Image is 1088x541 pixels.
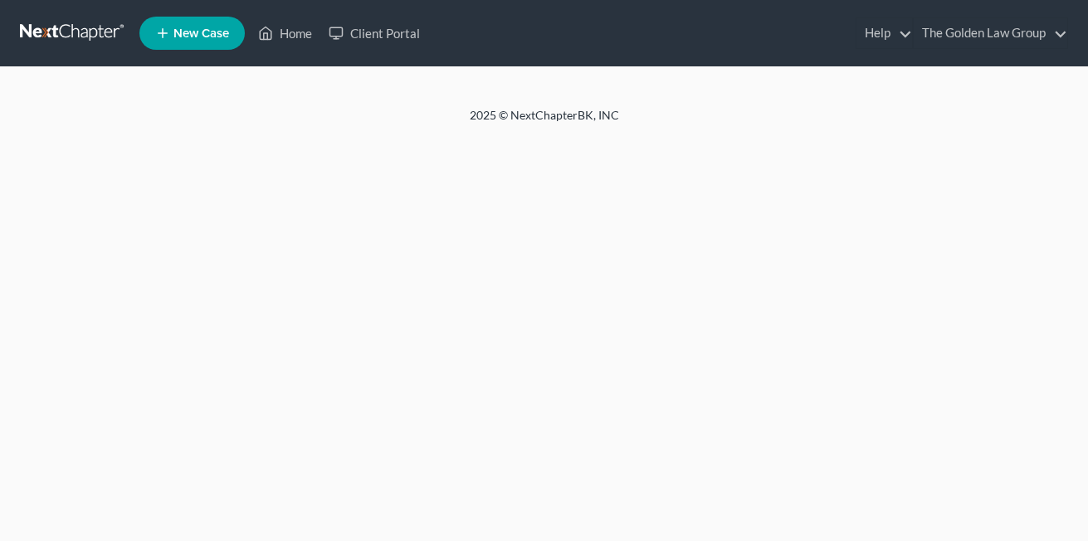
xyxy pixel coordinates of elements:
[71,107,1017,137] div: 2025 © NextChapterBK, INC
[856,18,912,48] a: Help
[914,18,1067,48] a: The Golden Law Group
[250,18,320,48] a: Home
[320,18,428,48] a: Client Portal
[139,17,245,50] new-legal-case-button: New Case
